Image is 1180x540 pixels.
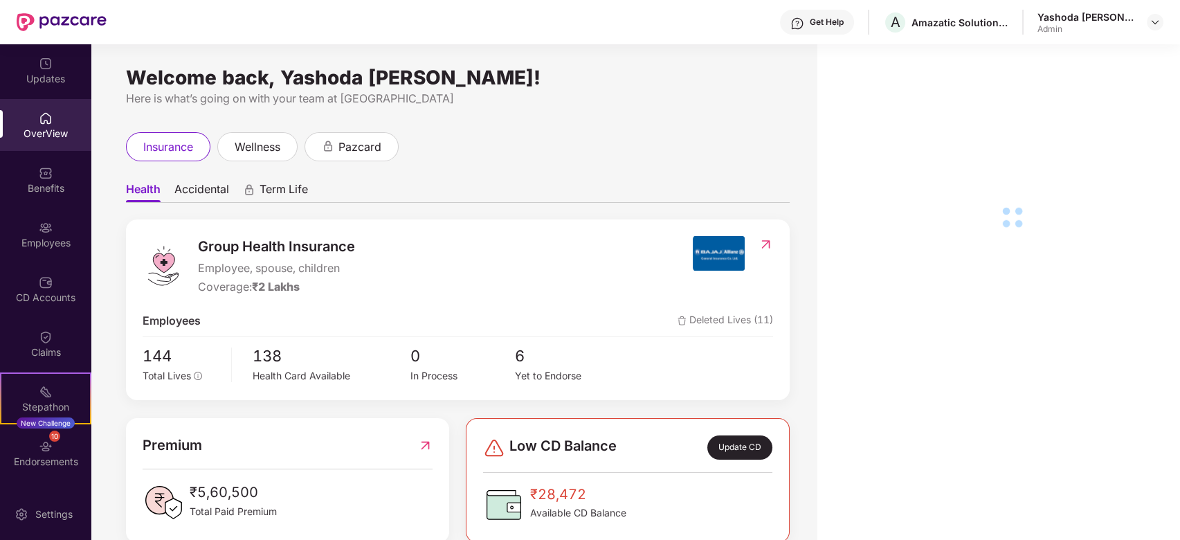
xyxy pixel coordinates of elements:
[418,435,433,456] img: RedirectIcon
[190,504,277,519] span: Total Paid Premium
[143,435,202,456] span: Premium
[410,344,515,368] span: 0
[509,435,617,460] span: Low CD Balance
[126,72,790,83] div: Welcome back, Yashoda [PERSON_NAME]!
[198,278,355,296] div: Coverage:
[790,17,804,30] img: svg+xml;base64,PHN2ZyBpZD0iSGVscC0zMngzMiIgeG1sbnM9Imh0dHA6Ly93d3cudzMub3JnLzIwMDAvc3ZnIiB3aWR0aD...
[410,368,515,384] div: In Process
[1150,17,1161,28] img: svg+xml;base64,PHN2ZyBpZD0iRHJvcGRvd24tMzJ4MzIiIHhtbG5zPSJodHRwOi8vd3d3LnczLm9yZy8yMDAwL3N2ZyIgd2...
[1037,24,1134,35] div: Admin
[143,344,221,368] span: 144
[338,138,381,156] span: pazcard
[530,505,626,521] span: Available CD Balance
[143,370,191,381] span: Total Lives
[143,245,184,287] img: logo
[235,138,280,156] span: wellness
[17,13,107,31] img: New Pazcare Logo
[39,111,53,125] img: svg+xml;base64,PHN2ZyBpZD0iSG9tZSIgeG1sbnM9Imh0dHA6Ly93d3cudzMub3JnLzIwMDAvc3ZnIiB3aWR0aD0iMjAiIG...
[253,344,410,368] span: 138
[174,182,229,202] span: Accidental
[31,507,77,521] div: Settings
[530,484,626,505] span: ₹28,472
[126,182,161,202] span: Health
[678,316,687,325] img: deleteIcon
[1,400,90,414] div: Stepathon
[39,385,53,399] img: svg+xml;base64,PHN2ZyB4bWxucz0iaHR0cDovL3d3dy53My5vcmcvMjAwMC9zdmciIHdpZHRoPSIyMSIgaGVpZ2h0PSIyMC...
[260,182,308,202] span: Term Life
[243,183,255,196] div: animation
[515,344,620,368] span: 6
[190,482,277,503] span: ₹5,60,500
[143,312,201,330] span: Employees
[891,14,900,30] span: A
[515,368,620,384] div: Yet to Endorse
[39,330,53,344] img: svg+xml;base64,PHN2ZyBpZD0iQ2xhaW0iIHhtbG5zPSJodHRwOi8vd3d3LnczLm9yZy8yMDAwL3N2ZyIgd2lkdGg9IjIwIi...
[39,166,53,180] img: svg+xml;base64,PHN2ZyBpZD0iQmVuZWZpdHMiIHhtbG5zPSJodHRwOi8vd3d3LnczLm9yZy8yMDAwL3N2ZyIgd2lkdGg9Ij...
[253,368,410,384] div: Health Card Available
[693,236,745,271] img: insurerIcon
[198,236,355,258] span: Group Health Insurance
[707,435,772,460] div: Update CD
[483,484,525,525] img: CDBalanceIcon
[143,482,184,523] img: PaidPremiumIcon
[198,260,355,277] span: Employee, spouse, children
[49,431,60,442] div: 10
[911,16,1008,29] div: Amazatic Solutions Llp
[252,280,300,294] span: ₹2 Lakhs
[126,90,790,107] div: Here is what’s going on with your team at [GEOGRAPHIC_DATA]
[810,17,844,28] div: Get Help
[483,437,505,459] img: svg+xml;base64,PHN2ZyBpZD0iRGFuZ2VyLTMyeDMyIiB4bWxucz0iaHR0cDovL3d3dy53My5vcmcvMjAwMC9zdmciIHdpZH...
[143,138,193,156] span: insurance
[194,372,202,380] span: info-circle
[17,417,75,429] div: New Challenge
[322,140,334,152] div: animation
[39,276,53,289] img: svg+xml;base64,PHN2ZyBpZD0iQ0RfQWNjb3VudHMiIGRhdGEtbmFtZT0iQ0QgQWNjb3VudHMiIHhtbG5zPSJodHRwOi8vd3...
[39,221,53,235] img: svg+xml;base64,PHN2ZyBpZD0iRW1wbG95ZWVzIiB4bWxucz0iaHR0cDovL3d3dy53My5vcmcvMjAwMC9zdmciIHdpZHRoPS...
[39,440,53,453] img: svg+xml;base64,PHN2ZyBpZD0iRW5kb3JzZW1lbnRzIiB4bWxucz0iaHR0cDovL3d3dy53My5vcmcvMjAwMC9zdmciIHdpZH...
[759,237,773,251] img: RedirectIcon
[39,57,53,71] img: svg+xml;base64,PHN2ZyBpZD0iVXBkYXRlZCIgeG1sbnM9Imh0dHA6Ly93d3cudzMub3JnLzIwMDAvc3ZnIiB3aWR0aD0iMj...
[15,507,28,521] img: svg+xml;base64,PHN2ZyBpZD0iU2V0dGluZy0yMHgyMCIgeG1sbnM9Imh0dHA6Ly93d3cudzMub3JnLzIwMDAvc3ZnIiB3aW...
[678,312,773,330] span: Deleted Lives (11)
[1037,10,1134,24] div: Yashoda [PERSON_NAME]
